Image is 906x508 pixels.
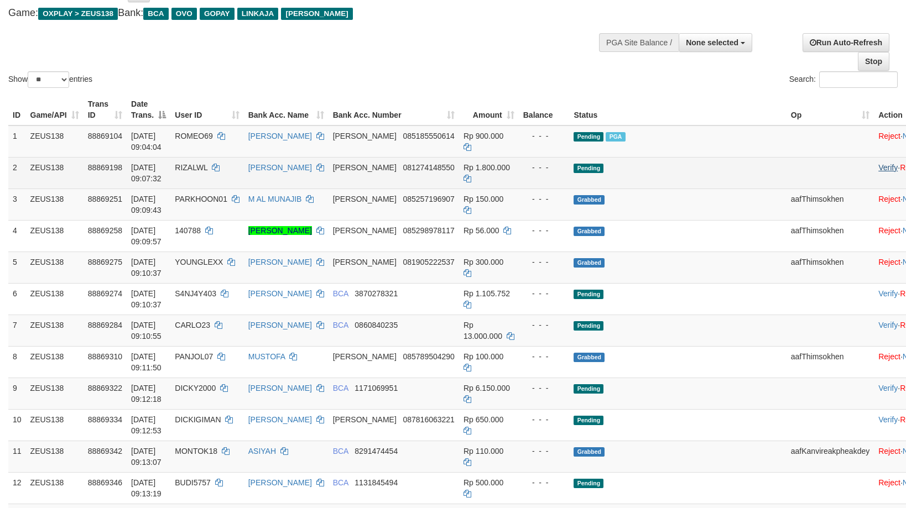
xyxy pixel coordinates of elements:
td: ZEUS138 [26,283,84,315]
span: 88869342 [88,447,122,455]
span: 88869275 [88,258,122,266]
td: aafThimsokhen [787,252,874,283]
span: LINKAJA [237,8,279,20]
td: ZEUS138 [26,441,84,472]
th: Date Trans.: activate to sort column descending [127,94,170,125]
th: Bank Acc. Name: activate to sort column ascending [244,94,329,125]
span: BCA [333,478,348,487]
a: [PERSON_NAME] [248,478,312,487]
td: aafKanvireakpheakdey [787,441,874,472]
div: - - - [523,288,565,299]
span: 88869251 [88,195,122,203]
span: Copy 085185550614 to clipboard [403,132,454,140]
a: Verify [878,289,898,298]
a: [PERSON_NAME] [248,289,312,298]
th: User ID: activate to sort column ascending [170,94,243,125]
a: Run Auto-Refresh [803,33,889,52]
span: [DATE] 09:04:04 [131,132,162,151]
span: Copy 0860840235 to clipboard [355,321,398,329]
div: - - - [523,256,565,268]
div: - - - [523,351,565,362]
span: [DATE] 09:09:43 [131,195,162,214]
span: [DATE] 09:12:53 [131,415,162,435]
a: Reject [878,132,900,140]
div: - - - [523,414,565,425]
span: Copy 087816063221 to clipboard [403,415,454,424]
span: [DATE] 09:10:37 [131,258,162,277]
td: 6 [8,283,26,315]
span: BCA [333,321,348,329]
td: 7 [8,315,26,346]
span: Rp 100.000 [464,352,503,361]
span: 88869346 [88,478,122,487]
span: [PERSON_NAME] [281,8,352,20]
a: Reject [878,258,900,266]
th: Balance [519,94,570,125]
span: 88869284 [88,321,122,329]
span: Grabbed [574,447,605,457]
span: 88869198 [88,163,122,172]
span: Copy 081905222537 to clipboard [403,258,454,266]
span: BCA [333,289,348,298]
td: ZEUS138 [26,378,84,409]
a: Reject [878,195,900,203]
span: Pending [574,321,603,331]
th: Trans ID: activate to sort column ascending [84,94,127,125]
span: 88869334 [88,415,122,424]
th: Bank Acc. Number: activate to sort column ascending [329,94,459,125]
span: BCA [333,447,348,455]
span: MONTOK18 [175,447,217,455]
span: [DATE] 09:13:19 [131,478,162,498]
span: GOPAY [200,8,235,20]
select: Showentries [28,71,69,88]
span: 140788 [175,226,201,235]
td: 2 [8,157,26,188]
a: Reject [878,226,900,235]
a: Verify [878,163,898,172]
td: 3 [8,188,26,220]
span: Rp 900.000 [464,132,503,140]
span: 88869274 [88,289,122,298]
span: Copy 085789504290 to clipboard [403,352,454,361]
span: 88869258 [88,226,122,235]
span: Marked by aafanarl [606,132,625,142]
span: 88869310 [88,352,122,361]
div: - - - [523,383,565,394]
span: Copy 8291474454 to clipboard [355,447,398,455]
td: aafThimsokhen [787,188,874,220]
span: Rp 150.000 [464,195,503,203]
a: Verify [878,321,898,329]
th: Game/API: activate to sort column ascending [26,94,84,125]
a: [PERSON_NAME] [248,132,312,140]
span: OXPLAY > ZEUS138 [38,8,118,20]
td: ZEUS138 [26,472,84,504]
span: CARLO23 [175,321,210,329]
span: Rp 6.150.000 [464,384,510,392]
span: Copy 085257196907 to clipboard [403,195,454,203]
span: Copy 1131845494 to clipboard [355,478,398,487]
a: Verify [878,415,898,424]
span: [PERSON_NAME] [333,163,397,172]
span: Rp 500.000 [464,478,503,487]
span: [PERSON_NAME] [333,226,397,235]
a: Reject [878,478,900,487]
span: Grabbed [574,195,605,205]
span: [DATE] 09:11:50 [131,352,162,372]
span: Copy 081274148550 to clipboard [403,163,454,172]
div: - - - [523,162,565,173]
span: PANJOL07 [175,352,213,361]
span: BCA [143,8,168,20]
span: Grabbed [574,353,605,362]
span: None selected [686,38,738,47]
span: ROMEO69 [175,132,212,140]
span: DICKY2000 [175,384,216,392]
td: aafThimsokhen [787,220,874,252]
span: Pending [574,479,603,488]
span: RIZALWL [175,163,207,172]
span: Rp 650.000 [464,415,503,424]
a: [PERSON_NAME] [248,384,312,392]
span: Rp 110.000 [464,447,503,455]
td: ZEUS138 [26,315,84,346]
a: Stop [858,52,889,71]
span: 88869104 [88,132,122,140]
